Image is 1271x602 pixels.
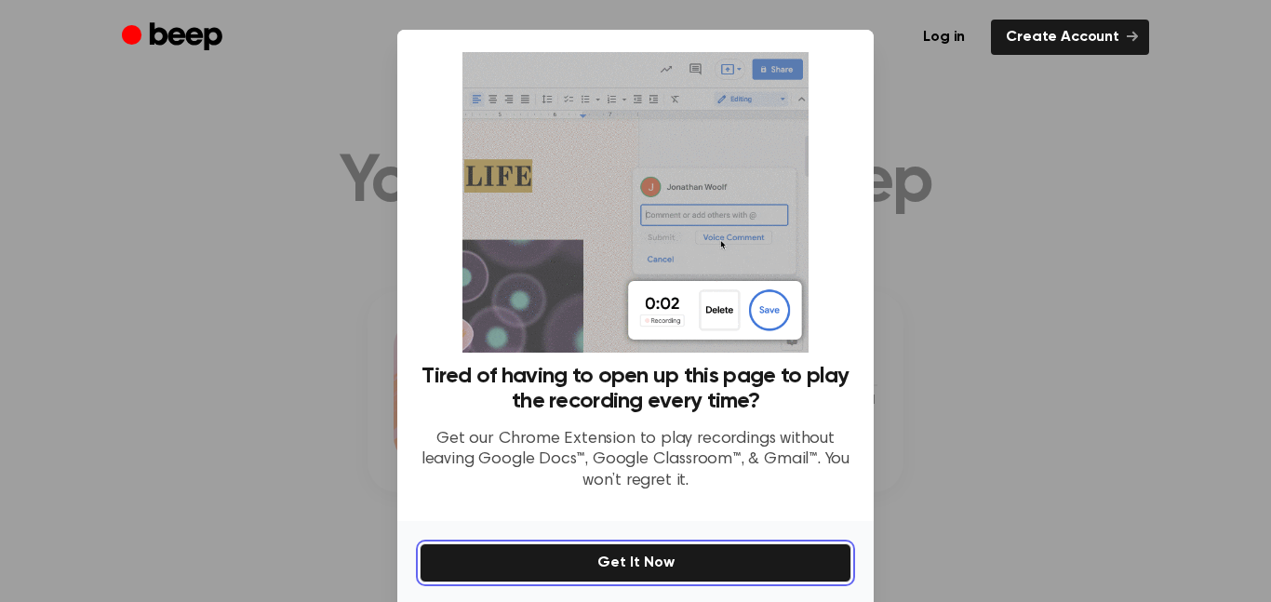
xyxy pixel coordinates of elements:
[908,20,980,55] a: Log in
[420,543,851,582] button: Get It Now
[420,364,851,414] h3: Tired of having to open up this page to play the recording every time?
[991,20,1149,55] a: Create Account
[122,20,227,56] a: Beep
[462,52,808,353] img: Beep extension in action
[420,429,851,492] p: Get our Chrome Extension to play recordings without leaving Google Docs™, Google Classroom™, & Gm...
